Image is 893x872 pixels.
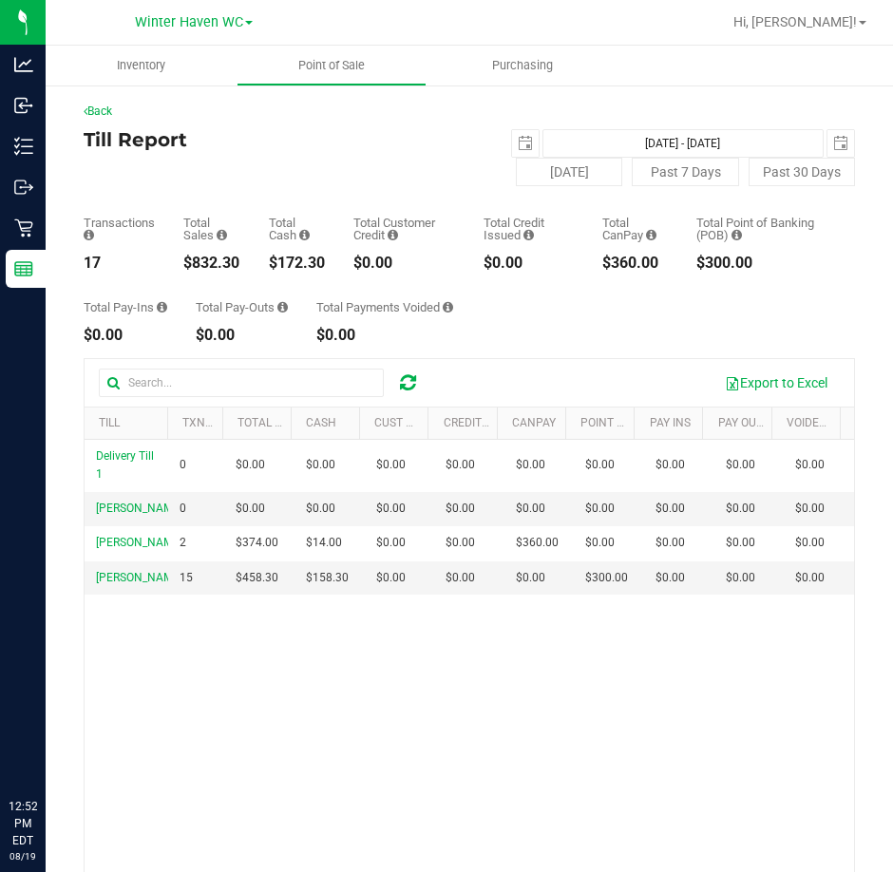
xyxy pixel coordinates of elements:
[795,534,825,552] span: $0.00
[9,798,37,849] p: 12:52 PM EDT
[443,301,453,313] i: Sum of all voided payment transaction amounts (excluding tips and transaction fees) within the da...
[14,218,33,237] inline-svg: Retail
[749,158,855,186] button: Past 30 Days
[696,217,826,241] div: Total Point of Banking (POB)
[655,534,685,552] span: $0.00
[655,569,685,587] span: $0.00
[96,536,182,549] span: [PERSON_NAME]
[516,569,545,587] span: $0.00
[523,229,534,241] i: Sum of all successful refund transaction amounts from purchase returns resulting in account credi...
[585,534,615,552] span: $0.00
[718,416,769,429] a: Pay Outs
[446,500,475,518] span: $0.00
[516,158,622,186] button: [DATE]
[516,534,559,552] span: $360.00
[733,14,857,29] span: Hi, [PERSON_NAME]!
[96,502,182,515] span: [PERSON_NAME]
[273,57,390,74] span: Point of Sale
[217,229,227,241] i: Sum of all successful, non-voided payment transaction amounts (excluding tips and transaction fee...
[9,849,37,863] p: 08/19
[655,500,685,518] span: $0.00
[182,416,246,429] a: TXN Count
[180,456,186,474] span: 0
[516,456,545,474] span: $0.00
[99,369,384,397] input: Search...
[91,57,191,74] span: Inventory
[306,569,349,587] span: $158.30
[726,534,755,552] span: $0.00
[180,534,186,552] span: 2
[236,500,265,518] span: $0.00
[306,500,335,518] span: $0.00
[236,534,278,552] span: $374.00
[180,500,186,518] span: 0
[795,456,825,474] span: $0.00
[484,256,573,271] div: $0.00
[299,229,310,241] i: Sum of all successful, non-voided cash payment transaction amounts (excluding tips and transactio...
[512,416,556,429] a: CanPay
[585,500,615,518] span: $0.00
[46,46,237,85] a: Inventory
[84,328,167,343] div: $0.00
[269,217,325,241] div: Total Cash
[14,137,33,156] inline-svg: Inventory
[84,104,112,118] a: Back
[84,301,167,313] div: Total Pay-Ins
[731,229,742,241] i: Sum of the successful, non-voided point-of-banking payment transaction amounts, both via payment ...
[602,217,668,241] div: Total CanPay
[237,416,308,429] a: Total Sales
[795,569,825,587] span: $0.00
[237,46,427,85] a: Point of Sale
[196,328,288,343] div: $0.00
[96,571,182,584] span: [PERSON_NAME]
[306,456,335,474] span: $0.00
[374,416,444,429] a: Cust Credit
[646,229,656,241] i: Sum of all successful, non-voided payment transaction amounts using CanPay (as well as manual Can...
[84,217,155,241] div: Transactions
[19,720,76,777] iframe: Resource center
[726,456,755,474] span: $0.00
[444,416,522,429] a: Credit Issued
[236,569,278,587] span: $458.30
[827,130,854,157] span: select
[602,256,668,271] div: $360.00
[484,217,573,241] div: Total Credit Issued
[84,256,155,271] div: 17
[388,229,398,241] i: Sum of all successful, non-voided payment transaction amounts using account credit as the payment...
[277,301,288,313] i: Sum of all cash pay-outs removed from tills within the date range.
[446,569,475,587] span: $0.00
[353,217,455,241] div: Total Customer Credit
[269,256,325,271] div: $172.30
[376,569,406,587] span: $0.00
[580,416,715,429] a: Point of Banking (POB)
[512,130,539,157] span: select
[306,416,336,429] a: Cash
[376,534,406,552] span: $0.00
[696,256,826,271] div: $300.00
[376,500,406,518] span: $0.00
[135,14,243,30] span: Winter Haven WC
[585,569,628,587] span: $300.00
[632,158,738,186] button: Past 7 Days
[96,449,154,481] span: Delivery Till 1
[446,534,475,552] span: $0.00
[466,57,579,74] span: Purchasing
[14,259,33,278] inline-svg: Reports
[795,500,825,518] span: $0.00
[14,96,33,115] inline-svg: Inbound
[585,456,615,474] span: $0.00
[376,456,406,474] span: $0.00
[316,328,453,343] div: $0.00
[14,55,33,74] inline-svg: Analytics
[787,416,887,429] a: Voided Payments
[427,46,617,85] a: Purchasing
[14,178,33,197] inline-svg: Outbound
[655,456,685,474] span: $0.00
[157,301,167,313] i: Sum of all cash pay-ins added to tills within the date range.
[236,456,265,474] span: $0.00
[183,256,240,271] div: $832.30
[180,569,193,587] span: 15
[99,416,120,429] a: Till
[726,569,755,587] span: $0.00
[316,301,453,313] div: Total Payments Voided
